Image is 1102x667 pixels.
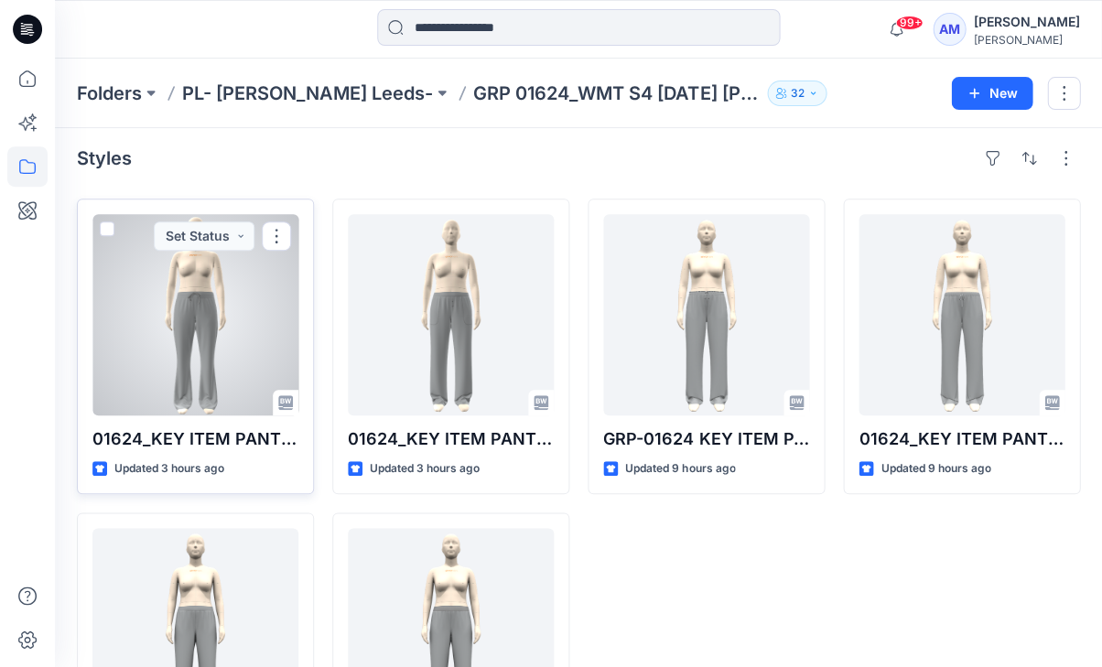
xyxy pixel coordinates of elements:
[77,147,132,169] h4: Styles
[951,77,1032,110] button: New
[114,459,224,479] p: Updated 3 hours ago
[859,214,1064,415] a: 01624_KEY ITEM PANT OPT 3_DEV
[933,13,966,46] div: AM
[881,459,990,479] p: Updated 9 hours ago
[603,426,809,452] p: GRP-01624 KEY ITEM PANT 5_DEV
[473,81,760,106] p: GRP 01624_WMT S4 [DATE] [PERSON_NAME]
[603,214,809,415] a: GRP-01624 KEY ITEM PANT 5_DEV
[790,83,804,103] p: 32
[895,16,923,30] span: 99+
[92,214,298,415] a: 01624_KEY ITEM PANT OPT 1
[859,426,1064,452] p: 01624_KEY ITEM PANT OPT 3_DEV
[973,11,1079,33] div: [PERSON_NAME]
[348,214,554,415] a: 01624_KEY ITEM PANT OPT 2
[625,459,735,479] p: Updated 9 hours ago
[767,81,826,106] button: 32
[370,459,480,479] p: Updated 3 hours ago
[92,426,298,452] p: 01624_KEY ITEM PANT OPT 1
[182,81,433,106] a: PL- [PERSON_NAME] Leeds-
[348,426,554,452] p: 01624_KEY ITEM PANT OPT 2
[77,81,142,106] a: Folders
[973,33,1079,47] div: [PERSON_NAME]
